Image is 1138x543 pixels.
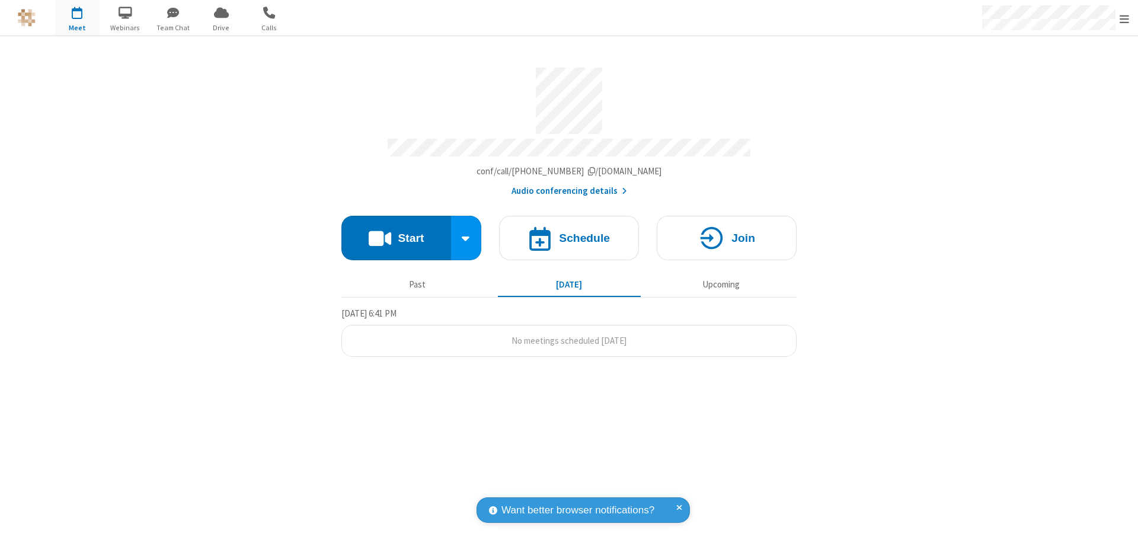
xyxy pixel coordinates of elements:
[512,335,626,346] span: No meetings scheduled [DATE]
[346,273,489,296] button: Past
[731,232,755,244] h4: Join
[559,232,610,244] h4: Schedule
[103,23,148,33] span: Webinars
[499,216,639,260] button: Schedule
[341,306,797,357] section: Today's Meetings
[657,216,797,260] button: Join
[18,9,36,27] img: QA Selenium DO NOT DELETE OR CHANGE
[498,273,641,296] button: [DATE]
[247,23,292,33] span: Calls
[199,23,244,33] span: Drive
[477,165,662,177] span: Copy my meeting room link
[151,23,196,33] span: Team Chat
[341,216,451,260] button: Start
[341,308,397,319] span: [DATE] 6:41 PM
[341,59,797,198] section: Account details
[650,273,792,296] button: Upcoming
[55,23,100,33] span: Meet
[501,503,654,518] span: Want better browser notifications?
[477,165,662,178] button: Copy my meeting room linkCopy my meeting room link
[512,184,627,198] button: Audio conferencing details
[451,216,482,260] div: Start conference options
[398,232,424,244] h4: Start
